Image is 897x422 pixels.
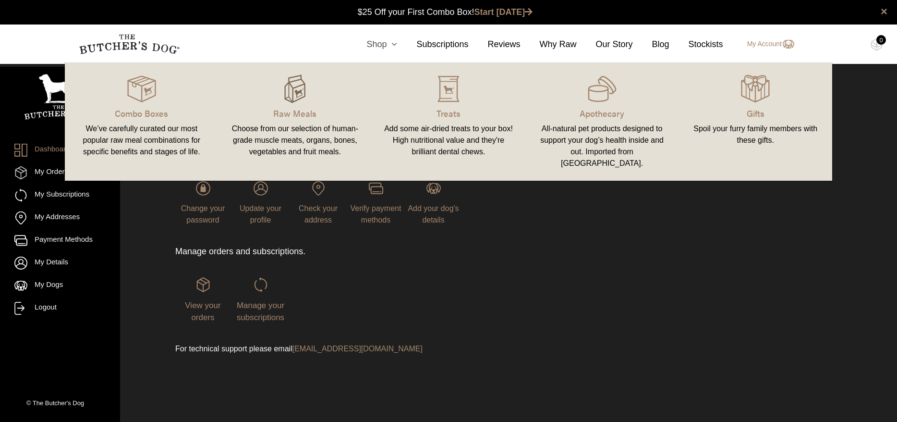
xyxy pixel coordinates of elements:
[233,181,288,224] a: Update your profile
[175,245,567,258] p: Manage orders and subscriptions.
[633,38,669,51] a: Blog
[14,211,106,224] a: My Addresses
[406,181,461,224] a: Add your dog's details
[690,107,821,120] p: Gifts
[468,38,520,51] a: Reviews
[537,107,667,120] p: Apothecary
[408,204,459,224] span: Add your dog's details
[351,204,401,224] span: Verify payment methods
[369,181,383,196] img: login-TBD_Payments.png
[218,73,372,171] a: Raw Meals Choose from our selection of human-grade muscle meats, organs, bones, vegetables and fr...
[240,204,281,224] span: Update your profile
[65,73,218,171] a: Combo Boxes We’ve carefully curated our most popular raw meal combinations for specific benefits ...
[14,144,106,157] a: Dashboard
[14,279,106,292] a: My Dogs
[383,123,514,158] div: Add some air-dried treats to your box! High nutritional value and they're brilliant dental chews.
[175,343,567,355] p: For technical support please email
[871,38,883,51] img: TBD_Cart-Empty.png
[577,38,633,51] a: Our Story
[372,73,525,171] a: Treats Add some air-dried treats to your box! High nutritional value and they're brilliant dental...
[311,181,326,196] img: login-TBD_Address.png
[521,38,577,51] a: Why Raw
[175,277,230,322] a: View your orders
[525,73,679,171] a: Apothecary All-natural pet products designed to support your dog’s health inside and out. Importe...
[299,204,338,224] span: Check your address
[383,107,514,120] p: Treats
[14,189,106,202] a: My Subscriptions
[426,181,441,196] img: login-TBD_Dog.png
[196,277,210,292] img: login-TBD_Orders.png
[291,181,346,224] a: Check your address
[14,257,106,270] a: My Details
[76,123,207,158] div: We’ve carefully curated our most popular raw meal combinations for specific benefits and stages o...
[881,6,887,17] a: close
[738,38,794,50] a: My Account
[474,7,533,17] a: Start [DATE]
[233,277,288,322] a: Manage your subscriptions
[280,74,309,103] img: TBD_build-A-Box_Hover.png
[24,74,96,120] img: TBD_Portrait_Logo_White.png
[76,107,207,120] p: Combo Boxes
[397,38,468,51] a: Subscriptions
[254,277,268,292] img: login-TBD_Subscriptions.png
[230,123,361,158] div: Choose from our selection of human-grade muscle meats, organs, bones, vegetables and fruit meals.
[14,166,106,179] a: My Orders
[185,301,220,323] span: View your orders
[254,181,268,196] img: login-TBD_Profile.png
[175,181,230,224] a: Change your password
[181,204,225,224] span: Change your password
[876,35,886,45] div: 0
[230,107,361,120] p: Raw Meals
[690,123,821,146] div: Spoil your furry family members with these gifts.
[669,38,723,51] a: Stockists
[14,234,106,247] a: Payment Methods
[537,123,667,169] div: All-natural pet products designed to support your dog’s health inside and out. Imported from [GEO...
[196,181,210,196] img: login-TBD_Password.png
[348,181,403,224] a: Verify payment methods
[14,302,106,315] a: Logout
[237,301,284,323] span: Manage your subscriptions
[292,345,423,353] a: [EMAIL_ADDRESS][DOMAIN_NAME]
[347,38,397,51] a: Shop
[679,73,832,171] a: Gifts Spoil your furry family members with these gifts.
